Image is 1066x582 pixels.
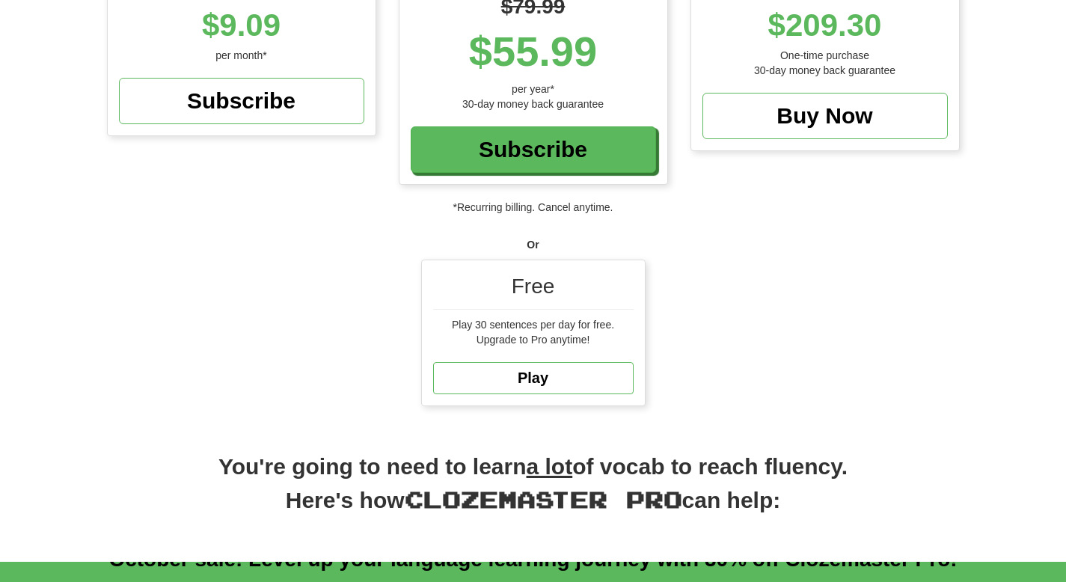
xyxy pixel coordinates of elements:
[433,272,634,310] div: Free
[405,485,682,512] span: Clozemaster Pro
[411,126,656,173] a: Subscribe
[702,63,948,78] div: 30-day money back guarantee
[411,22,656,82] div: $55.99
[119,48,364,63] div: per month*
[702,48,948,63] div: One-time purchase
[433,362,634,394] a: Play
[702,93,948,139] a: Buy Now
[433,317,634,332] div: Play 30 sentences per day for free.
[119,3,364,48] div: $9.09
[702,3,948,48] div: $209.30
[107,451,960,532] h2: You're going to need to learn of vocab to reach fluency. Here's how can help:
[411,82,656,97] div: per year*
[527,239,539,251] strong: Or
[433,332,634,347] div: Upgrade to Pro anytime!
[527,454,573,479] u: a lot
[119,78,364,124] a: Subscribe
[411,97,656,111] div: 30-day money back guarantee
